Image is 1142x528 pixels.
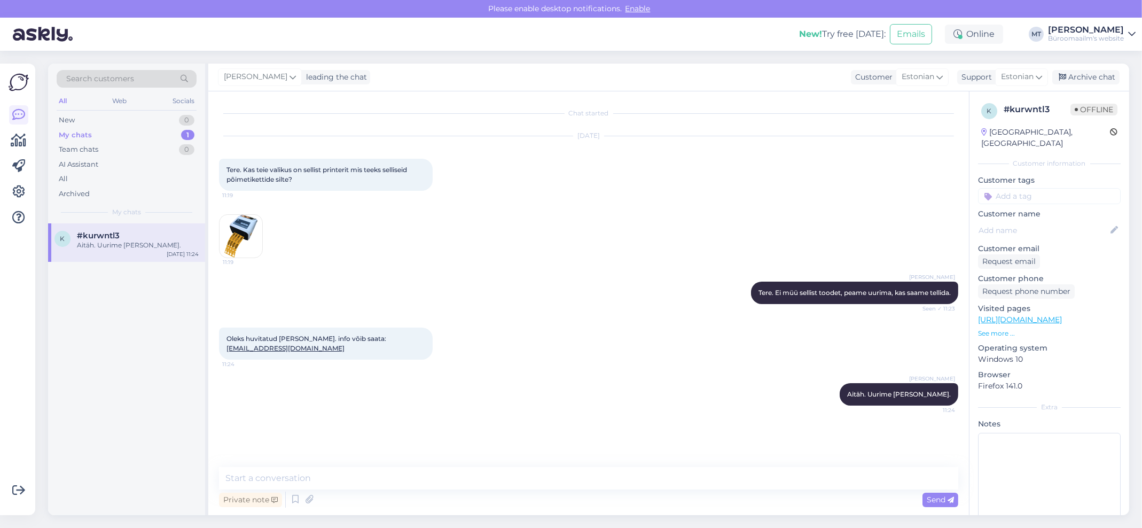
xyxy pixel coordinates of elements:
[222,360,262,368] span: 11:24
[799,28,886,41] div: Try free [DATE]:
[1048,26,1136,43] a: [PERSON_NAME]Büroomaailm's website
[945,25,1003,44] div: Online
[59,130,92,141] div: My chats
[220,215,262,258] img: Attachment
[181,130,194,141] div: 1
[224,71,287,83] span: [PERSON_NAME]
[112,207,141,217] span: My chats
[927,495,954,504] span: Send
[909,273,955,281] span: [PERSON_NAME]
[890,24,932,44] button: Emails
[167,250,199,258] div: [DATE] 11:24
[978,208,1121,220] p: Customer name
[978,381,1121,392] p: Firefox 141.0
[9,72,29,92] img: Askly Logo
[978,175,1121,186] p: Customer tags
[978,254,1040,269] div: Request email
[1070,104,1117,115] span: Offline
[226,344,345,352] a: [EMAIL_ADDRESS][DOMAIN_NAME]
[111,94,129,108] div: Web
[226,166,409,183] span: Tere. Kas teie valikus on sellist printerit mis teeks selliseid põimetikettide silte?
[77,240,199,250] div: Aitäh. Uurime [PERSON_NAME].
[915,406,955,414] span: 11:24
[179,115,194,126] div: 0
[59,189,90,199] div: Archived
[981,127,1110,149] div: [GEOGRAPHIC_DATA], [GEOGRAPHIC_DATA]
[59,174,68,184] div: All
[979,224,1108,236] input: Add name
[978,418,1121,430] p: Notes
[222,191,262,199] span: 11:19
[219,493,282,507] div: Private note
[226,335,386,352] span: Oleks huvitatud [PERSON_NAME]. info võib saata:
[77,231,120,240] span: #kurwntl3
[302,72,367,83] div: leading the chat
[60,235,65,243] span: k
[909,375,955,383] span: [PERSON_NAME]
[978,402,1121,412] div: Extra
[851,72,893,83] div: Customer
[978,343,1121,354] p: Operating system
[978,303,1121,314] p: Visited pages
[1004,103,1070,116] div: # kurwntl3
[978,273,1121,284] p: Customer phone
[170,94,197,108] div: Socials
[59,159,98,170] div: AI Assistant
[179,144,194,155] div: 0
[957,72,992,83] div: Support
[799,29,822,39] b: New!
[66,73,134,84] span: Search customers
[978,315,1062,324] a: [URL][DOMAIN_NAME]
[758,289,951,297] span: Tere. Ei müü sellist toodet, peame uurima, kas saame tellida.
[1001,71,1034,83] span: Estonian
[978,284,1075,299] div: Request phone number
[1029,27,1044,42] div: MT
[915,305,955,313] span: Seen ✓ 11:23
[978,159,1121,168] div: Customer information
[219,131,958,141] div: [DATE]
[978,188,1121,204] input: Add a tag
[219,108,958,118] div: Chat started
[57,94,69,108] div: All
[978,329,1121,338] p: See more ...
[622,4,654,13] span: Enable
[223,258,263,266] span: 11:19
[978,354,1121,365] p: Windows 10
[59,115,75,126] div: New
[847,390,951,398] span: Aitäh. Uurime [PERSON_NAME].
[59,144,98,155] div: Team chats
[902,71,934,83] span: Estonian
[978,243,1121,254] p: Customer email
[1048,26,1124,34] div: [PERSON_NAME]
[978,369,1121,381] p: Browser
[1052,70,1120,84] div: Archive chat
[1048,34,1124,43] div: Büroomaailm's website
[987,107,992,115] span: k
